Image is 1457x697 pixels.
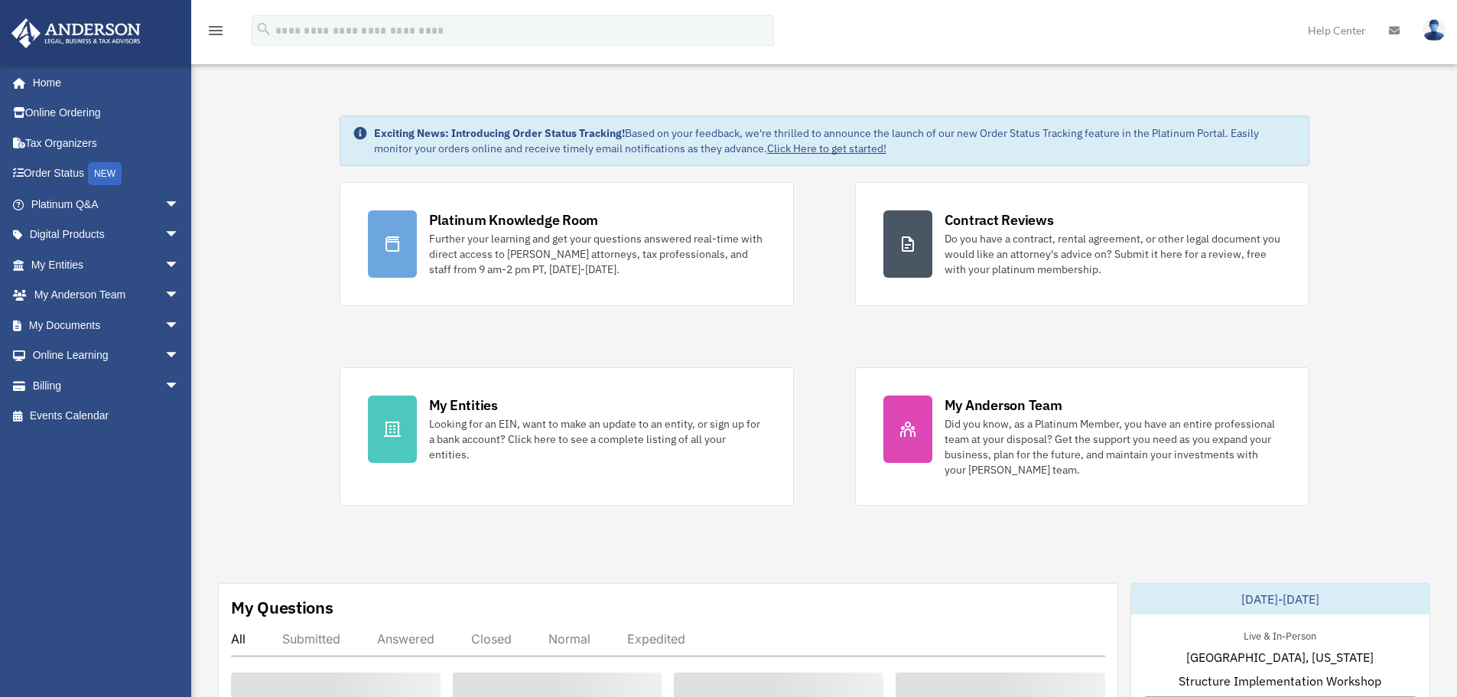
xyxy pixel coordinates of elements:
a: Platinum Q&Aarrow_drop_down [11,189,203,220]
i: menu [207,21,225,40]
div: My Entities [429,396,498,415]
div: Closed [471,631,512,647]
span: Structure Implementation Workshop [1179,672,1381,690]
div: Do you have a contract, rental agreement, or other legal document you would like an attorney's ad... [945,231,1281,277]
div: [DATE]-[DATE] [1131,584,1429,614]
a: Home [11,67,195,98]
div: Did you know, as a Platinum Member, you have an entire professional team at your disposal? Get th... [945,416,1281,477]
span: arrow_drop_down [164,249,195,281]
a: Online Learningarrow_drop_down [11,340,203,371]
a: My Anderson Team Did you know, as a Platinum Member, you have an entire professional team at your... [855,367,1309,506]
a: Click Here to get started! [767,142,886,155]
a: menu [207,27,225,40]
a: Order StatusNEW [11,158,203,190]
i: search [255,21,272,37]
a: My Entities Looking for an EIN, want to make an update to an entity, or sign up for a bank accoun... [340,367,794,506]
div: Contract Reviews [945,210,1054,230]
a: Tax Organizers [11,128,203,158]
div: Answered [377,631,434,647]
a: Online Ordering [11,98,203,129]
a: My Anderson Teamarrow_drop_down [11,280,203,311]
a: Events Calendar [11,401,203,432]
span: arrow_drop_down [164,280,195,311]
img: Anderson Advisors Platinum Portal [7,18,145,48]
a: Billingarrow_drop_down [11,370,203,401]
div: Further your learning and get your questions answered real-time with direct access to [PERSON_NAM... [429,231,766,277]
strong: Exciting News: Introducing Order Status Tracking! [374,126,625,140]
div: Based on your feedback, we're thrilled to announce the launch of our new Order Status Tracking fe... [374,125,1296,156]
span: arrow_drop_down [164,220,195,251]
div: My Questions [231,596,333,619]
div: My Anderson Team [945,396,1062,415]
a: My Documentsarrow_drop_down [11,310,203,340]
span: arrow_drop_down [164,370,195,402]
div: Normal [548,631,590,647]
div: Submitted [282,631,340,647]
img: User Pic [1423,19,1446,41]
div: Platinum Knowledge Room [429,210,599,230]
a: Digital Productsarrow_drop_down [11,220,203,250]
div: NEW [88,162,122,185]
a: My Entitiesarrow_drop_down [11,249,203,280]
span: [GEOGRAPHIC_DATA], [US_STATE] [1186,648,1374,666]
div: Live & In-Person [1231,627,1329,643]
a: Platinum Knowledge Room Further your learning and get your questions answered real-time with dire... [340,182,794,306]
a: Contract Reviews Do you have a contract, rental agreement, or other legal document you would like... [855,182,1309,306]
div: All [231,631,246,647]
div: Expedited [627,631,685,647]
span: arrow_drop_down [164,189,195,220]
span: arrow_drop_down [164,340,195,372]
div: Looking for an EIN, want to make an update to an entity, or sign up for a bank account? Click her... [429,416,766,462]
span: arrow_drop_down [164,310,195,341]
